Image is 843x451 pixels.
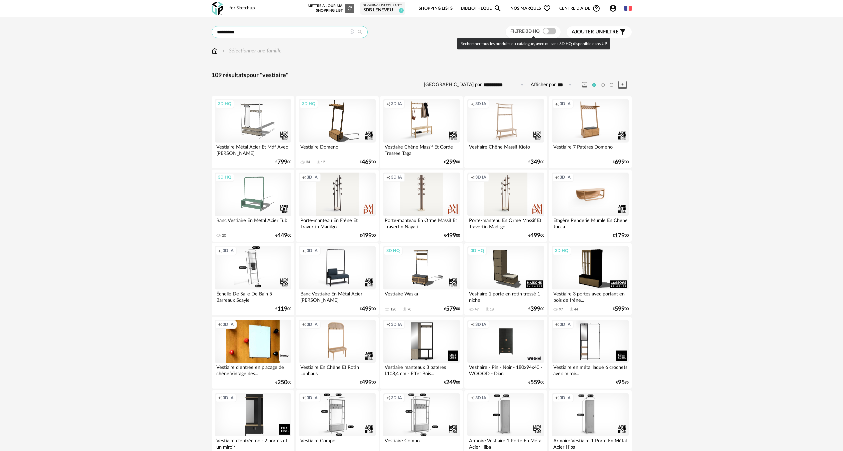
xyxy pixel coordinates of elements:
a: Creation icon 3D IA Échelle De Salle De Bain 5 Barreaux Scayle €11900 [212,243,294,315]
span: Download icon [485,307,490,312]
div: 18 [490,307,494,312]
span: Creation icon [471,101,475,106]
span: filtre [572,29,619,35]
span: 299 [446,160,456,165]
div: € 00 [275,307,291,311]
span: 469 [362,160,372,165]
span: 559 [530,380,540,385]
span: 119 [277,307,287,311]
label: [GEOGRAPHIC_DATA] par [424,82,482,88]
div: € 00 [613,233,629,238]
span: 3D IA [307,322,318,327]
div: Banc Vestiaire En Métal Acier Tubi [215,216,291,229]
span: 3D IA [391,175,402,180]
span: Ajouter un [572,29,603,34]
button: Ajouter unfiltre Filter icon [567,26,632,38]
span: Creation icon [471,322,475,327]
span: 3D IA [475,322,486,327]
div: Vestiaire d'entrée en placage de chêne Vintage des... [215,363,291,376]
div: € 00 [275,160,291,165]
span: pour "vestiaire" [246,72,288,78]
a: Creation icon 3D IA Vestiaire manteaux 3 patères L108,4 cm - Effet Bois... €24900 [380,317,463,389]
div: € 00 [444,233,460,238]
div: Porte-manteau En Orme Massif Et Travertin Madilgo [467,216,544,229]
span: Creation icon [302,395,306,401]
span: Creation icon [302,322,306,327]
span: Creation icon [218,248,222,253]
div: Vestiaire Métal Acier Et Mdf Avec [PERSON_NAME] [215,143,291,156]
span: Creation icon [302,248,306,253]
span: 3D IA [223,395,234,401]
span: 3D IA [560,101,571,106]
div: Vestiaire Compo [299,436,375,450]
span: Creation icon [302,175,306,180]
span: 499 [362,380,372,385]
div: 109 résultats [212,72,632,79]
div: € 00 [444,160,460,165]
div: 3D HQ [215,99,234,108]
div: € 00 [275,380,291,385]
div: € 95 [616,380,629,385]
img: svg+xml;base64,PHN2ZyB3aWR0aD0iMTYiIGhlaWdodD0iMTciIHZpZXdCb3g9IjAgMCAxNiAxNyIgZmlsbD0ibm9uZSIgeG... [212,47,218,55]
div: € 00 [444,380,460,385]
a: BibliothèqueMagnify icon [461,1,502,16]
span: Creation icon [386,395,390,401]
span: 699 [615,160,625,165]
span: Magnify icon [494,4,502,12]
span: Download icon [402,307,407,312]
span: Creation icon [386,322,390,327]
span: Download icon [569,307,574,312]
a: 3D HQ Vestiaire 1 porte en rotin tressé 1 niche 47 Download icon 18 €39900 [464,243,547,315]
div: 47 [475,307,479,312]
span: Heart Outline icon [543,4,551,12]
div: Échelle De Salle De Bain 5 Barreaux Scayle [215,289,291,303]
div: Sélectionner une famille [221,47,282,55]
a: Creation icon 3D IA Vestiaire Chêne Massif Kioto €34900 [464,96,547,168]
span: Filtre 3D HQ [510,29,540,34]
div: Vestiaire 1 porte en rotin tressé 1 niche [467,289,544,303]
img: fr [624,5,632,12]
span: 3D IA [391,395,402,401]
img: svg+xml;base64,PHN2ZyB3aWR0aD0iMTYiIGhlaWdodD0iMTYiIHZpZXdCb3g9IjAgMCAxNiAxNiIgZmlsbD0ibm9uZSIgeG... [221,47,226,55]
div: € 00 [528,160,544,165]
a: Creation icon 3D IA Porte-manteau En Orme Massif Et Travertin Madilgo €49900 [464,170,547,242]
a: 3D HQ Vestiaire Waska 120 Download icon 70 €57900 [380,243,463,315]
div: Vestiaire Chêne Massif Kioto [467,143,544,156]
div: € 00 [613,307,629,311]
div: Vestiaire 7 Patères Domeno [552,143,628,156]
div: € 00 [528,233,544,238]
div: € 00 [275,233,291,238]
span: 3D IA [307,175,318,180]
div: € 00 [613,160,629,165]
div: € 00 [360,233,376,238]
div: 70 [407,307,411,312]
a: Shopping Lists [419,1,453,16]
span: Creation icon [555,175,559,180]
span: Creation icon [471,395,475,401]
span: 349 [530,160,540,165]
span: Download icon [316,160,321,165]
div: Vestiaire - Pin - Noir - 180x94x40 - WOOOD - Dian [467,363,544,376]
div: 3D HQ [215,173,234,182]
span: Refresh icon [347,6,353,10]
div: Vestiaire Domeno [299,143,375,156]
a: Creation icon 3D IA Vestiaire en métal laqué 6 crochets avec miroir... €9595 [549,317,631,389]
span: 499 [530,233,540,238]
span: 499 [362,307,372,311]
div: Rechercher tous les produits du catalogue, avec ou sans 3D HQ disponible dans UP [457,38,610,49]
span: 3D IA [307,395,318,401]
span: 3D IA [223,322,234,327]
div: Vestiaire En Chêne Et Rotin Lunhaus [299,363,375,376]
div: 3D HQ [552,246,571,255]
div: Etagère Penderie Murale En Chêne Jucca [552,216,628,229]
span: 3D IA [475,395,486,401]
a: 3D HQ Banc Vestiaire En Métal Acier Tubi 20 €44900 [212,170,294,242]
span: Account Circle icon [609,4,620,12]
span: 449 [277,233,287,238]
span: 3D IA [475,175,486,180]
span: Creation icon [218,395,222,401]
div: Vestiaire d'entrée noir 2 portes et un miroir [215,436,291,450]
div: 34 [306,160,310,165]
span: 599 [615,307,625,311]
span: 3D IA [391,322,402,327]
